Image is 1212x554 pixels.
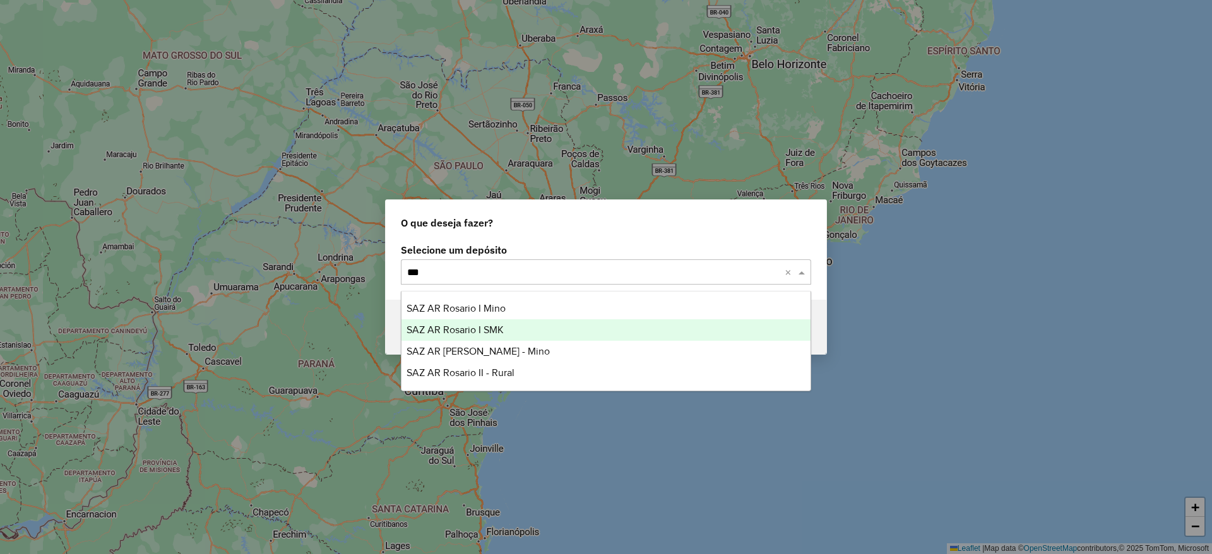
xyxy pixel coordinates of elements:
[407,303,506,314] span: SAZ AR Rosario I Mino
[785,264,795,280] span: Clear all
[401,291,811,391] ng-dropdown-panel: Options list
[401,242,811,257] label: Selecione um depósito
[407,346,550,357] span: SAZ AR [PERSON_NAME] - Mino
[407,367,514,378] span: SAZ AR Rosario II - Rural
[407,324,504,335] span: SAZ AR Rosario I SMK
[401,215,493,230] span: O que deseja fazer?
